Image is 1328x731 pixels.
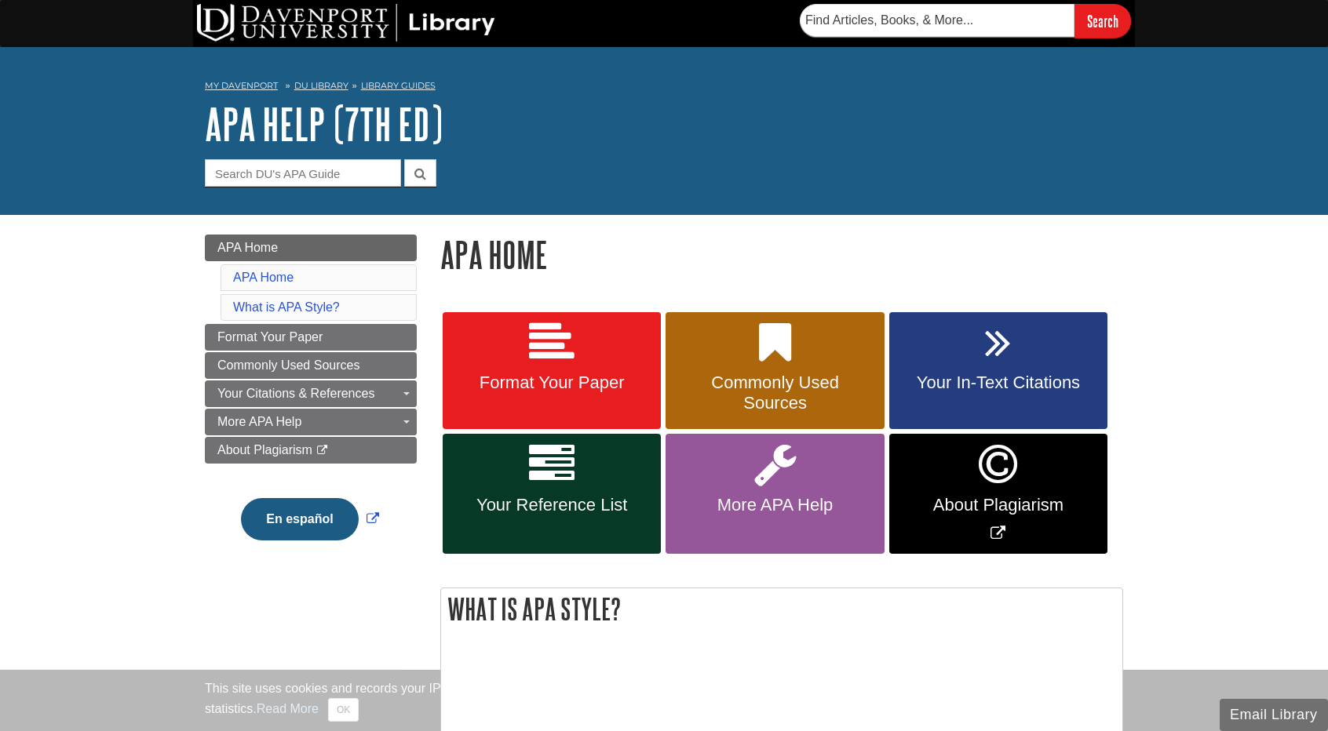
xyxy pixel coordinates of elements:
[205,235,417,567] div: Guide Page Menu
[205,159,401,187] input: Search DU's APA Guide
[205,324,417,351] a: Format Your Paper
[205,409,417,435] a: More APA Help
[205,679,1123,722] div: This site uses cookies and records your IP address for usage statistics. Additionally, we use Goo...
[328,698,359,722] button: Close
[454,373,649,393] span: Format Your Paper
[441,588,1122,630] h2: What is APA Style?
[197,4,495,42] img: DU Library
[205,100,443,148] a: APA Help (7th Ed)
[889,434,1107,554] a: Link opens in new window
[205,352,417,379] a: Commonly Used Sources
[677,495,872,515] span: More APA Help
[217,415,301,428] span: More APA Help
[257,702,319,715] a: Read More
[440,235,1123,275] h1: APA Home
[205,380,417,407] a: Your Citations & References
[205,235,417,261] a: APA Home
[443,434,661,554] a: Your Reference List
[233,300,340,314] a: What is APA Style?
[800,4,1074,37] input: Find Articles, Books, & More...
[889,312,1107,430] a: Your In-Text Citations
[316,446,329,456] i: This link opens in a new window
[666,312,884,430] a: Commonly Used Sources
[205,79,278,93] a: My Davenport
[454,495,649,515] span: Your Reference List
[666,434,884,554] a: More APA Help
[800,4,1131,38] form: Searches DU Library's articles, books, and more
[1220,699,1328,731] button: Email Library
[205,75,1123,100] nav: breadcrumb
[233,271,294,284] a: APA Home
[237,512,382,526] a: Link opens in new window
[205,437,417,464] a: About Plagiarism
[1074,4,1131,38] input: Search
[241,498,358,540] button: En español
[901,373,1096,393] span: Your In-Text Citations
[217,330,323,344] span: Format Your Paper
[443,312,661,430] a: Format Your Paper
[294,80,348,91] a: DU Library
[217,443,312,456] span: About Plagiarism
[217,387,374,400] span: Your Citations & References
[901,495,1096,515] span: About Plagiarism
[361,80,436,91] a: Library Guides
[217,241,278,254] span: APA Home
[217,358,359,372] span: Commonly Used Sources
[677,373,872,413] span: Commonly Used Sources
